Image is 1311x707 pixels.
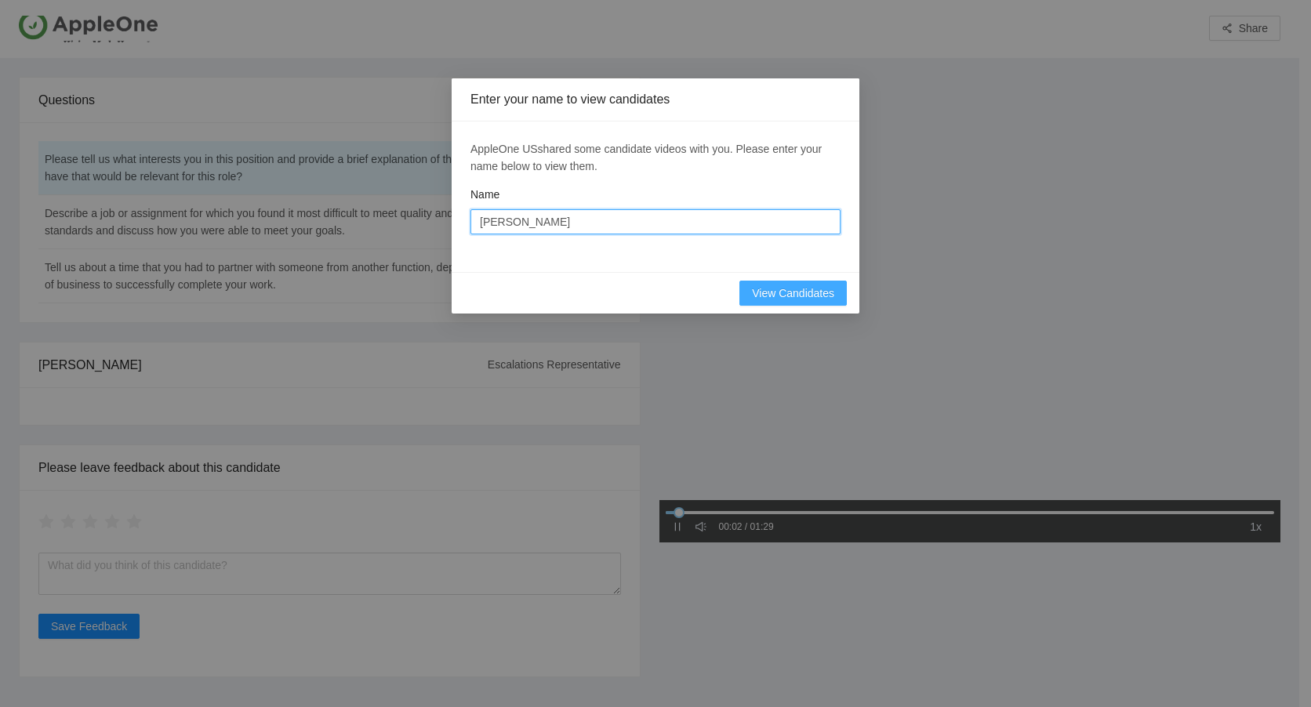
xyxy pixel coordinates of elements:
[470,209,841,234] input: Name
[470,186,499,203] label: Name
[739,281,847,306] button: View Candidates
[752,285,834,302] span: View Candidates
[470,91,841,108] div: Enter your name to view candidates
[470,140,841,175] div: AppleOne US shared some candidate videos with you. Please enter your name below to view them.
